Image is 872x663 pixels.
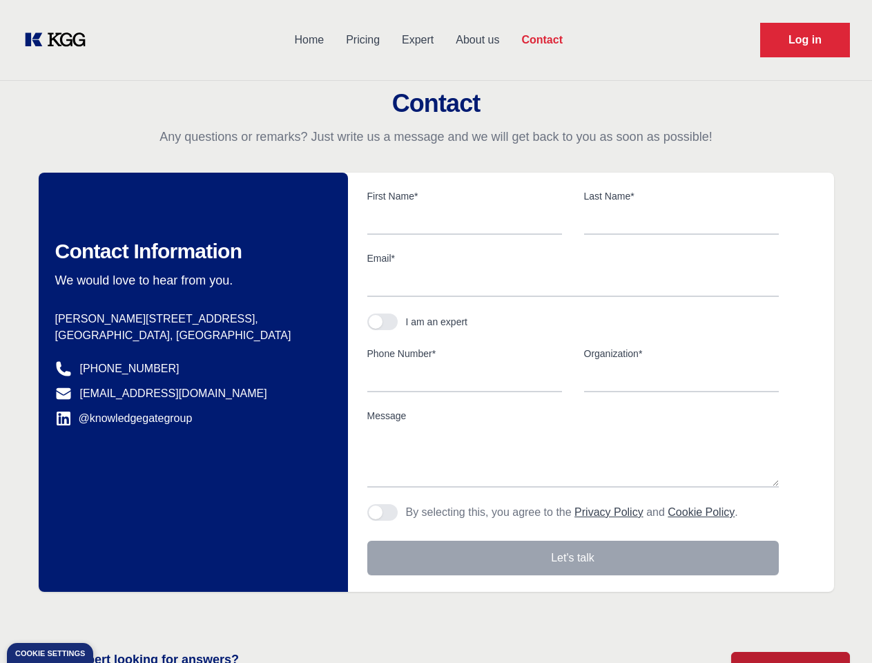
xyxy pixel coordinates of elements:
a: Contact [510,22,574,58]
a: [PHONE_NUMBER] [80,361,180,377]
label: Email* [367,251,779,265]
a: Expert [391,22,445,58]
p: [PERSON_NAME][STREET_ADDRESS], [55,311,326,327]
a: KOL Knowledge Platform: Talk to Key External Experts (KEE) [22,29,97,51]
div: Cookie settings [15,650,85,657]
a: Request Demo [760,23,850,57]
a: Home [283,22,335,58]
h2: Contact Information [55,239,326,264]
label: Phone Number* [367,347,562,361]
button: Let's talk [367,541,779,575]
a: @knowledgegategroup [55,410,193,427]
div: I am an expert [406,315,468,329]
label: First Name* [367,189,562,203]
a: Privacy Policy [574,506,643,518]
label: Organization* [584,347,779,361]
a: Pricing [335,22,391,58]
h2: Contact [17,90,855,117]
a: Cookie Policy [668,506,735,518]
p: [GEOGRAPHIC_DATA], [GEOGRAPHIC_DATA] [55,327,326,344]
label: Last Name* [584,189,779,203]
iframe: Chat Widget [803,597,872,663]
p: We would love to hear from you. [55,272,326,289]
label: Message [367,409,779,423]
p: By selecting this, you agree to the and . [406,504,738,521]
a: [EMAIL_ADDRESS][DOMAIN_NAME] [80,385,267,402]
p: Any questions or remarks? Just write us a message and we will get back to you as soon as possible! [17,128,855,145]
a: About us [445,22,510,58]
